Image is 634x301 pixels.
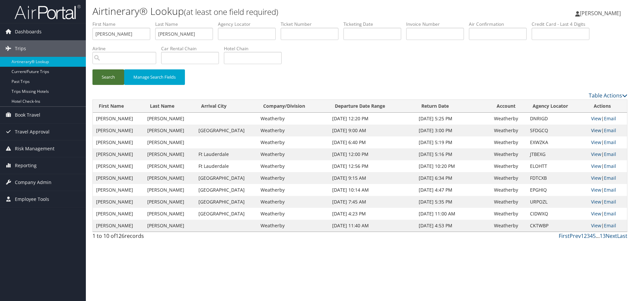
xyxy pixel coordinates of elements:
td: FDTCXB [527,172,588,184]
td: [PERSON_NAME] [144,113,195,125]
span: Company Admin [15,174,52,191]
td: [PERSON_NAME] [93,184,144,196]
td: [DATE] 12:00 PM [329,148,415,160]
td: [DATE] 4:47 PM [415,184,491,196]
td: CIDWXQ [527,208,588,220]
td: DNRIGD [527,113,588,125]
td: | [588,125,627,136]
td: Weatherby [491,148,527,160]
a: 2 [584,232,587,240]
td: [GEOGRAPHIC_DATA] [195,196,257,208]
td: [GEOGRAPHIC_DATA] [195,208,257,220]
img: airportal-logo.png [15,4,81,20]
th: Last Name: activate to sort column ascending [144,100,195,113]
a: View [591,151,601,157]
button: Search [92,69,124,85]
td: [DATE] 5:19 PM [415,136,491,148]
a: View [591,199,601,205]
a: View [591,175,601,181]
h1: Airtinerary® Lookup [92,4,449,18]
a: Email [604,187,616,193]
td: Weatherby [491,220,527,232]
label: Ticketing Date [343,21,406,27]
label: Agency Locator [218,21,281,27]
div: 1 to 10 of records [92,232,219,243]
td: [GEOGRAPHIC_DATA] [195,125,257,136]
a: Last [617,232,627,240]
a: 3 [587,232,590,240]
a: View [591,222,601,229]
th: First Name: activate to sort column ascending [93,100,144,113]
a: 13 [600,232,606,240]
td: [DATE] 10:20 PM [415,160,491,172]
td: [DATE] 9:00 AM [329,125,415,136]
a: Next [606,232,617,240]
td: [GEOGRAPHIC_DATA] [195,184,257,196]
td: [PERSON_NAME] [144,148,195,160]
td: | [588,196,627,208]
td: Weatherby [257,172,329,184]
a: View [591,187,601,193]
td: [PERSON_NAME] [93,208,144,220]
td: Weatherby [257,208,329,220]
th: Company/Division [257,100,329,113]
a: First [559,232,570,240]
a: Table Actions [589,92,627,99]
td: | [588,172,627,184]
td: Weatherby [257,184,329,196]
td: [DATE] 11:00 AM [415,208,491,220]
td: JTBEXG [527,148,588,160]
a: View [591,127,601,133]
td: SFDGCQ [527,125,588,136]
a: Prev [570,232,581,240]
label: Car Rental Chain [161,45,224,52]
a: Email [604,115,616,122]
label: Air Confirmation [469,21,532,27]
td: Weatherby [491,184,527,196]
td: [PERSON_NAME] [144,184,195,196]
a: View [591,115,601,122]
td: | [588,160,627,172]
td: Weatherby [491,196,527,208]
a: View [591,163,601,169]
td: | [588,220,627,232]
td: Weatherby [491,136,527,148]
th: Arrival City: activate to sort column ascending [195,100,257,113]
td: Weatherby [257,160,329,172]
label: Credit Card - Last 4 Digits [532,21,594,27]
td: EPGHIQ [527,184,588,196]
td: Weatherby [257,125,329,136]
td: [DATE] 11:40 AM [329,220,415,232]
td: [DATE] 4:23 PM [329,208,415,220]
td: Weatherby [491,160,527,172]
th: Return Date: activate to sort column ascending [415,100,491,113]
th: Departure Date Range: activate to sort column ascending [329,100,415,113]
a: Email [604,127,616,133]
label: First Name [92,21,155,27]
span: Reporting [15,157,37,174]
td: [DATE] 7:45 AM [329,196,415,208]
td: Weatherby [491,208,527,220]
th: Account: activate to sort column ascending [491,100,527,113]
td: | [588,184,627,196]
td: Ft Lauderdale [195,160,257,172]
td: [PERSON_NAME] [144,220,195,232]
a: Email [604,199,616,205]
td: [DATE] 6:40 PM [329,136,415,148]
td: [DATE] 3:00 PM [415,125,491,136]
td: [DATE] 5:35 PM [415,196,491,208]
span: Trips [15,40,26,57]
td: [PERSON_NAME] [144,136,195,148]
td: Weatherby [257,113,329,125]
button: Manage Search Fields [124,69,185,85]
span: Risk Management [15,140,54,157]
span: [PERSON_NAME] [580,10,621,17]
td: [DATE] 6:34 PM [415,172,491,184]
small: (at least one field required) [184,6,278,17]
span: Dashboards [15,23,42,40]
a: Email [604,139,616,145]
td: [PERSON_NAME] [93,220,144,232]
td: [DATE] 5:16 PM [415,148,491,160]
td: [PERSON_NAME] [93,136,144,148]
td: [DATE] 12:56 PM [329,160,415,172]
